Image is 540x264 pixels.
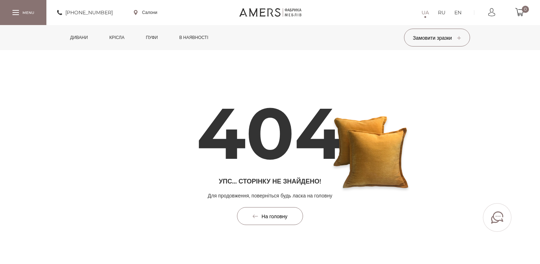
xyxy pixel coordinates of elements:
span: Замовити зразки [413,35,461,41]
span: 404 [197,89,344,177]
a: в наявності [174,25,213,50]
a: [PHONE_NUMBER] [57,8,113,17]
a: На головну [237,207,303,225]
a: EN [454,8,461,17]
p: Для продовження, поверніться будь ласка на головну [194,191,346,200]
button: Замовити зразки [404,29,470,47]
span: На головну [253,213,287,220]
a: UA [422,8,429,17]
a: Крісла [104,25,130,50]
span: 0 [522,6,529,13]
a: Пуфи [141,25,163,50]
a: RU [438,8,445,17]
h1: упс… сторінку не знайдено! [194,177,346,186]
a: Салони [134,9,157,16]
a: Дивани [65,25,94,50]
